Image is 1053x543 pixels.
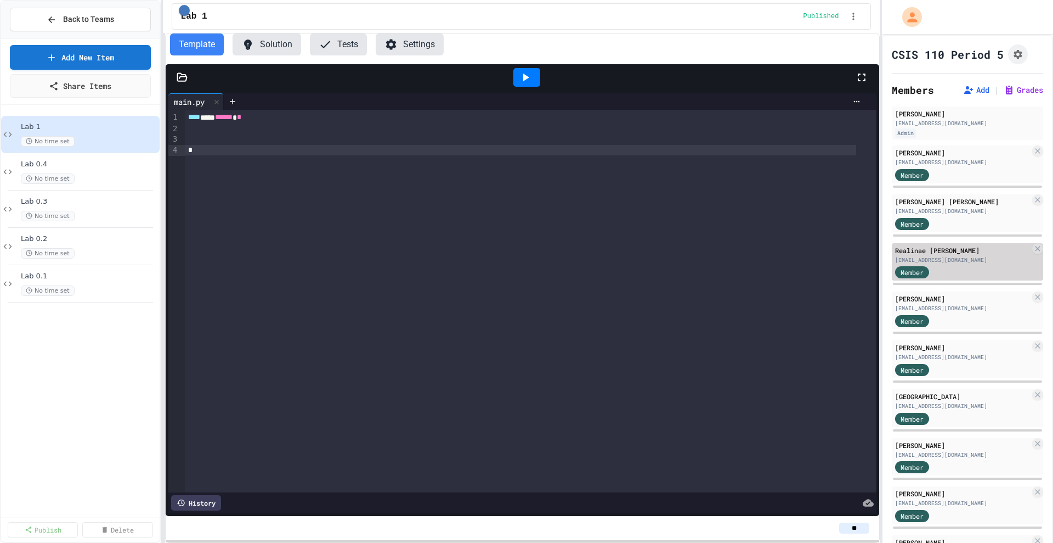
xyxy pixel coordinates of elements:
span: No time set [21,211,75,221]
span: Member [901,219,924,229]
span: No time set [21,248,75,259]
div: [GEOGRAPHIC_DATA] [895,391,1030,401]
span: No time set [21,286,75,296]
span: Member [901,170,924,180]
button: Settings [376,33,444,55]
span: Lab 0.4 [21,160,157,169]
span: Member [901,365,924,375]
div: [EMAIL_ADDRESS][DOMAIN_NAME] [895,158,1030,166]
div: [EMAIL_ADDRESS][DOMAIN_NAME] [895,451,1030,459]
button: Solution [233,33,301,55]
span: Member [901,316,924,326]
div: Realinae [PERSON_NAME] [895,245,1030,255]
span: Lab 1 [21,122,157,132]
div: [EMAIL_ADDRESS][DOMAIN_NAME] [895,353,1030,361]
div: Content is published and visible to students [803,12,843,21]
div: [EMAIL_ADDRESS][DOMAIN_NAME] [895,119,1040,127]
a: Share Items [10,74,151,98]
span: Lab 0.1 [21,272,157,281]
span: Back to Teams [63,14,114,25]
div: main.py [168,93,224,110]
div: [PERSON_NAME] [895,343,1030,352]
button: Assignment Settings [1008,44,1028,64]
span: Member [901,414,924,424]
span: Member [901,267,924,277]
h1: CSIS 110 Period 5 [892,47,1004,62]
div: [EMAIL_ADDRESS][DOMAIN_NAME] [895,207,1030,215]
span: | [994,83,999,97]
div: [EMAIL_ADDRESS][DOMAIN_NAME] [895,256,1030,264]
div: main.py [168,96,210,108]
span: Member [901,462,924,472]
div: [PERSON_NAME] [895,148,1030,158]
a: Publish [8,522,78,538]
div: My Account [891,4,925,30]
span: Published [803,12,839,21]
button: Grades [1004,85,1043,96]
a: Delete [82,522,152,538]
div: 1 [168,112,179,124]
div: [EMAIL_ADDRESS][DOMAIN_NAME] [895,499,1030,507]
div: [PERSON_NAME] [895,294,1030,304]
div: History [171,495,221,511]
div: [EMAIL_ADDRESS][DOMAIN_NAME] [895,402,1030,410]
button: Template [170,33,224,55]
span: Lab 1 [181,10,207,23]
div: 3 [168,134,179,145]
a: Add New Item [10,45,151,70]
span: Member [901,511,924,521]
h2: Members [892,82,934,98]
span: Lab 0.2 [21,234,157,244]
span: No time set [21,173,75,184]
div: [PERSON_NAME] [895,489,1030,499]
button: Back to Teams [10,8,151,31]
span: No time set [21,136,75,147]
div: [PERSON_NAME] [895,109,1040,119]
div: [PERSON_NAME] [895,440,1030,450]
div: [EMAIL_ADDRESS][DOMAIN_NAME] [895,304,1030,312]
div: Admin [895,128,916,138]
button: Add [963,85,989,96]
span: Lab 0.3 [21,197,157,206]
div: 4 [168,145,179,156]
div: 2 [168,124,179,135]
button: Tests [310,33,367,55]
div: [PERSON_NAME] [PERSON_NAME] [895,197,1030,206]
